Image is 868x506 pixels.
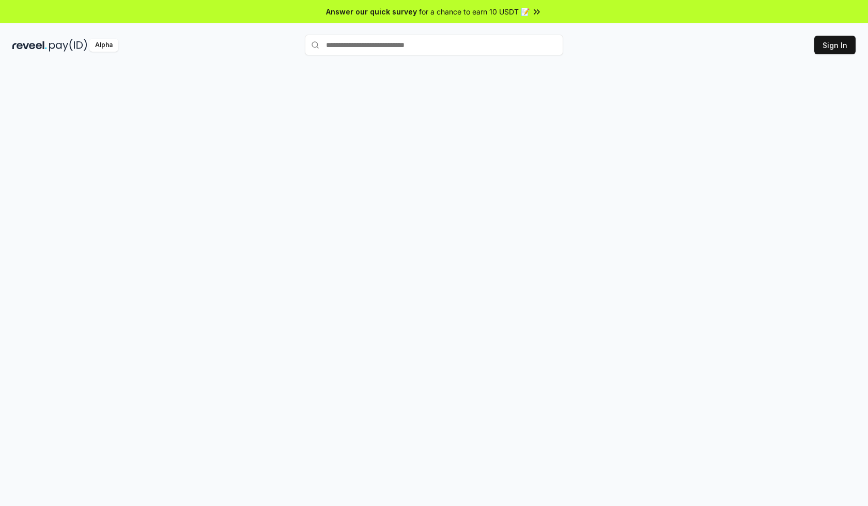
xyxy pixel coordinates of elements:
[89,39,118,52] div: Alpha
[12,39,47,52] img: reveel_dark
[419,6,530,17] span: for a chance to earn 10 USDT 📝
[814,36,856,54] button: Sign In
[326,6,417,17] span: Answer our quick survey
[49,39,87,52] img: pay_id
